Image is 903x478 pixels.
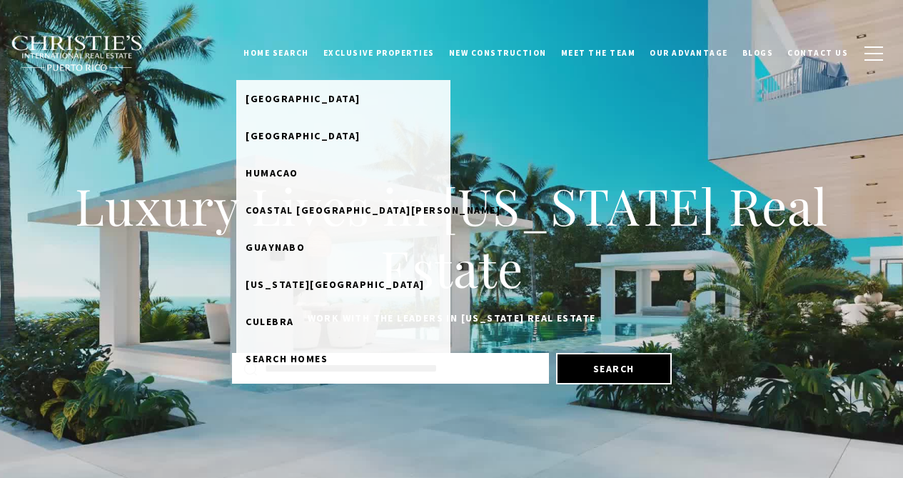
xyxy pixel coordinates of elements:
span: [GEOGRAPHIC_DATA] [246,92,360,105]
span: Guaynabo [246,241,305,254]
a: Guaynabo [236,229,450,266]
a: Blogs [735,35,781,71]
a: Search Homes [236,340,450,377]
span: New Construction [449,48,547,58]
a: New Construction [442,35,554,71]
img: Christie's International Real Estate black text logo [11,35,143,72]
a: [GEOGRAPHIC_DATA] [236,80,450,117]
span: Contact Us [787,48,848,58]
span: Blogs [742,48,774,58]
h1: Luxury Lives in [US_STATE] Real Estate [36,174,867,299]
a: Humacao [236,154,450,191]
span: Exclusive Properties [323,48,435,58]
a: Culebra [236,303,450,340]
span: Coastal [GEOGRAPHIC_DATA][PERSON_NAME] [246,204,500,216]
a: Home Search [236,35,316,71]
p: Work with the leaders in [US_STATE] Real Estate [36,310,867,327]
span: Search Homes [246,352,328,365]
a: Coastal [GEOGRAPHIC_DATA][PERSON_NAME] [236,191,450,229]
a: [US_STATE][GEOGRAPHIC_DATA] [236,266,450,303]
a: Exclusive Properties [316,35,442,71]
a: [GEOGRAPHIC_DATA] [236,117,450,154]
a: Meet the Team [554,35,643,71]
span: [GEOGRAPHIC_DATA] [246,129,360,142]
span: [US_STATE][GEOGRAPHIC_DATA] [246,278,425,291]
span: Humacao [246,166,298,179]
span: Our Advantage [650,48,728,58]
button: Search [556,353,672,384]
a: Our Advantage [642,35,735,71]
span: Culebra [246,315,294,328]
